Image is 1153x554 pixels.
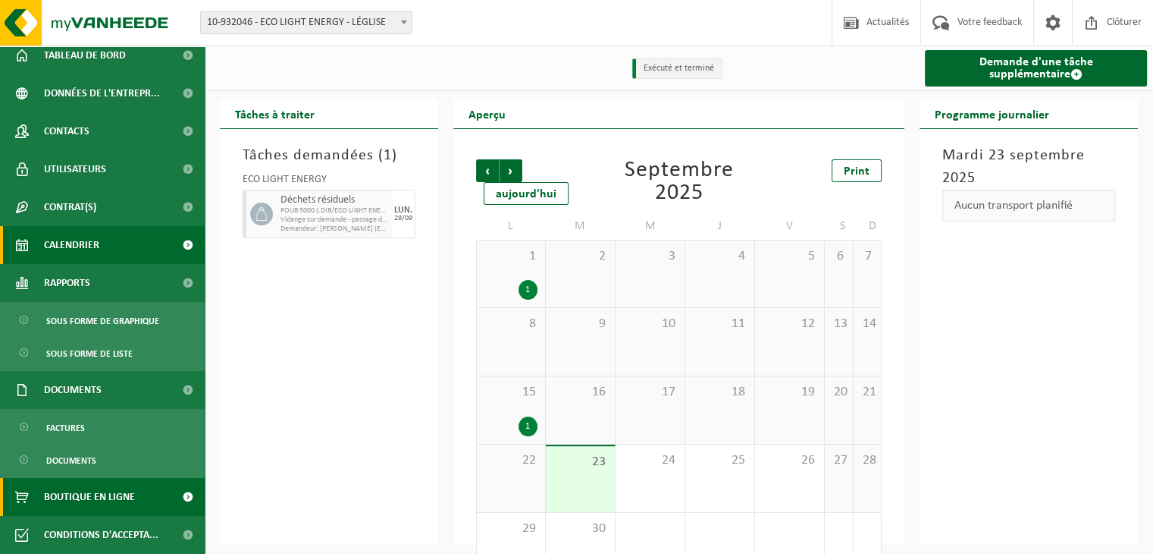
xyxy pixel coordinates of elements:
[44,36,126,74] span: Tableau de bord
[763,248,816,265] span: 5
[484,182,569,205] div: aujourd'hui
[832,316,844,332] span: 13
[519,280,537,300] div: 1
[763,384,816,401] span: 19
[861,384,874,401] span: 21
[693,452,747,469] span: 25
[553,248,607,265] span: 2
[201,12,412,33] span: 10-932046 - ECO LIGHT ENERGY - LÉGLISE
[832,384,844,401] span: 20
[4,413,201,442] a: Factures
[553,384,607,401] span: 16
[46,339,133,368] span: Sous forme de liste
[553,454,607,471] span: 23
[623,316,677,332] span: 10
[693,248,747,265] span: 4
[484,384,537,401] span: 15
[553,521,607,537] span: 30
[384,148,392,163] span: 1
[861,452,874,469] span: 28
[453,99,521,128] h2: Aperçu
[4,306,201,335] a: Sous forme de graphique
[46,414,85,442] span: Factures
[44,371,102,409] span: Documents
[844,165,869,178] span: Print
[476,159,499,182] span: Précédent
[44,188,96,226] span: Contrat(s)
[755,212,825,240] td: V
[825,212,853,240] td: S
[44,112,89,150] span: Contacts
[476,212,546,240] td: L
[4,445,201,474] a: Documents
[484,521,537,537] span: 29
[394,215,412,222] div: 29/09
[44,264,90,302] span: Rapports
[854,212,882,240] td: D
[693,384,747,401] span: 18
[693,316,747,332] span: 11
[519,417,537,436] div: 1
[280,216,389,225] span: Vidange sur demande - passage dans une tournée fixe
[632,58,722,79] li: Exécuté et terminé
[685,212,755,240] td: J
[243,144,415,167] h3: Tâches demandées ( )
[832,159,882,182] a: Print
[546,212,616,240] td: M
[44,516,158,554] span: Conditions d'accepta...
[763,316,816,332] span: 12
[920,99,1064,128] h2: Programme journalier
[44,226,99,264] span: Calendrier
[623,248,677,265] span: 3
[608,159,750,205] div: Septembre 2025
[243,175,415,190] div: ECO LIGHT ENERGY
[925,50,1147,87] a: Demande d'une tâche supplémentaire
[394,206,412,215] div: LUN.
[484,248,537,265] span: 1
[500,159,522,182] span: Suivant
[623,384,677,401] span: 17
[280,225,389,234] span: Demandeur: [PERSON_NAME] (ECO LIGHT)
[861,316,874,332] span: 14
[280,206,389,216] span: POUB 5000 L DIB/ECO LIGHT ENERGY
[484,452,537,469] span: 22
[623,452,677,469] span: 24
[280,194,389,206] span: Déchets résiduels
[484,316,537,332] span: 8
[861,248,874,265] span: 7
[4,338,201,367] a: Sous forme de liste
[44,478,135,516] span: Boutique en ligne
[200,11,412,34] span: 10-932046 - ECO LIGHT ENERGY - LÉGLISE
[763,452,816,469] span: 26
[832,452,844,469] span: 27
[616,212,685,240] td: M
[553,316,607,332] span: 9
[832,248,844,265] span: 6
[44,150,106,188] span: Utilisateurs
[942,190,1115,222] div: Aucun transport planifié
[46,307,159,335] span: Sous forme de graphique
[46,446,96,475] span: Documents
[942,144,1115,190] h3: Mardi 23 septembre 2025
[44,74,160,112] span: Données de l'entrepr...
[220,99,330,128] h2: Tâches à traiter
